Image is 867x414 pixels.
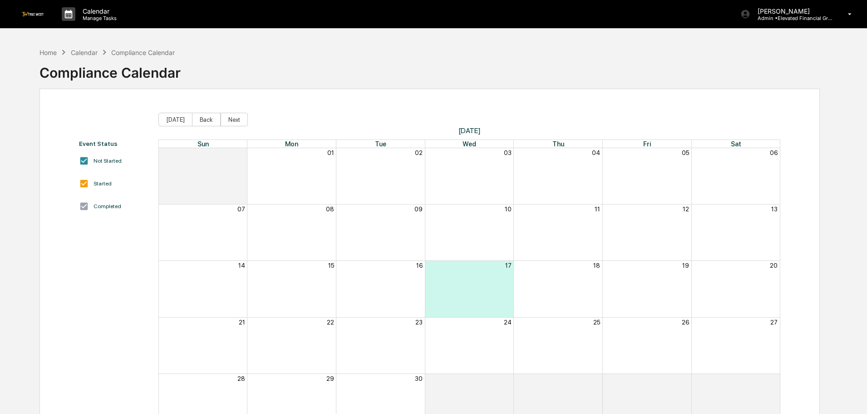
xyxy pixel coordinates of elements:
[327,149,334,156] button: 01
[682,149,689,156] button: 05
[197,140,209,148] span: Sun
[415,319,423,326] button: 23
[592,149,600,156] button: 04
[682,262,689,269] button: 19
[326,375,334,382] button: 29
[770,149,778,156] button: 06
[375,140,386,148] span: Tue
[326,205,334,213] button: 08
[414,205,423,213] button: 09
[158,126,781,135] span: [DATE]
[750,15,835,21] p: Admin • Elevated Financial Group
[681,375,689,382] button: 03
[415,375,423,382] button: 30
[595,205,600,213] button: 11
[682,319,689,326] button: 26
[771,205,778,213] button: 13
[75,15,121,21] p: Manage Tasks
[592,375,600,382] button: 02
[327,319,334,326] button: 22
[643,140,651,148] span: Fri
[505,262,512,269] button: 17
[750,7,835,15] p: [PERSON_NAME]
[593,262,600,269] button: 18
[770,319,778,326] button: 27
[192,113,221,126] button: Back
[505,205,512,213] button: 10
[415,149,423,156] button: 02
[683,205,689,213] button: 12
[239,149,245,156] button: 31
[111,49,175,56] div: Compliance Calendar
[22,12,44,16] img: logo
[769,375,778,382] button: 04
[731,140,741,148] span: Sat
[237,375,245,382] button: 28
[552,140,564,148] span: Thu
[238,262,245,269] button: 14
[505,375,512,382] button: 01
[75,7,121,15] p: Calendar
[39,57,181,81] div: Compliance Calendar
[237,205,245,213] button: 07
[239,319,245,326] button: 21
[79,140,149,147] div: Event Status
[221,113,248,126] button: Next
[158,113,192,126] button: [DATE]
[770,262,778,269] button: 20
[94,180,112,187] div: Started
[39,49,57,56] div: Home
[94,158,122,164] div: Not Started
[71,49,98,56] div: Calendar
[504,149,512,156] button: 03
[94,203,121,209] div: Completed
[504,319,512,326] button: 24
[285,140,298,148] span: Mon
[593,319,600,326] button: 25
[416,262,423,269] button: 16
[463,140,476,148] span: Wed
[328,262,334,269] button: 15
